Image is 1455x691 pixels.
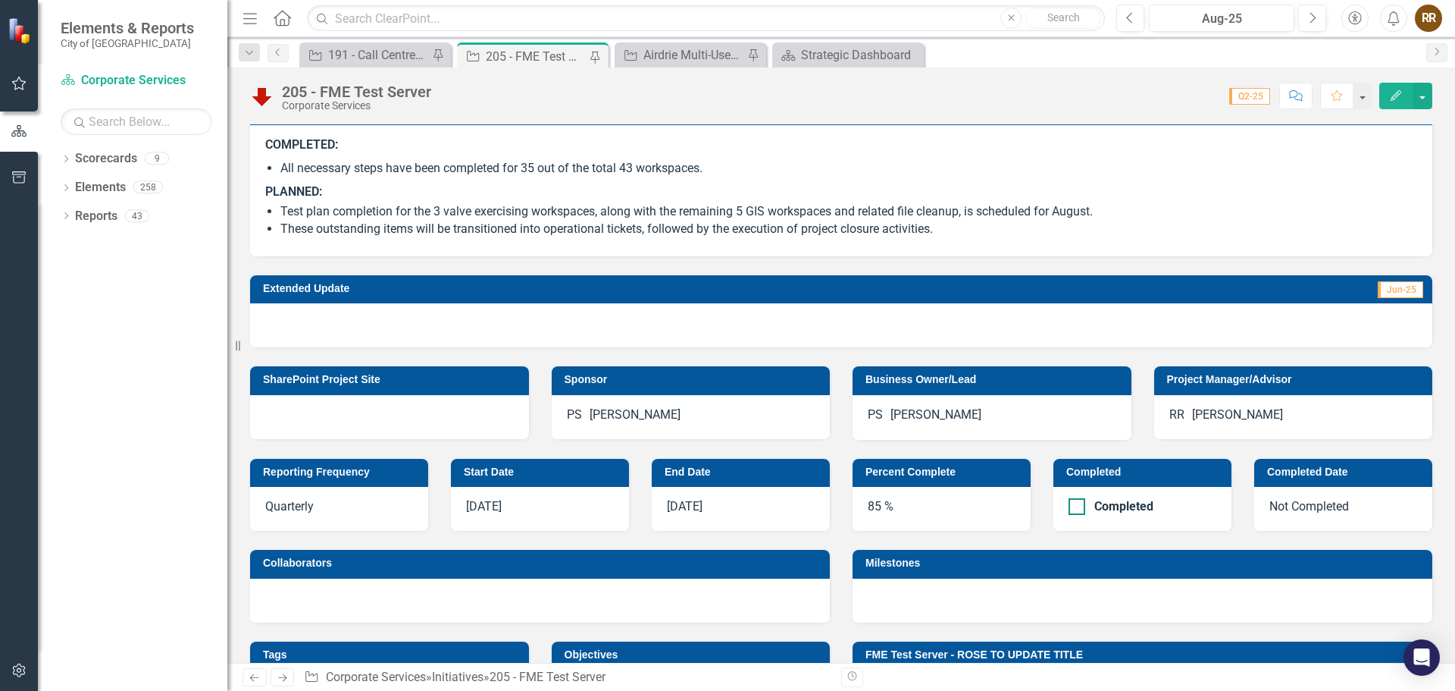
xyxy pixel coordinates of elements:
h3: End Date [665,466,822,478]
h3: Collaborators [263,558,822,569]
p: These outstanding items will be transitioned into operational tickets, followed by the execution ... [280,221,1417,238]
span: [DATE] [466,499,502,514]
a: Corporate Services [61,72,212,90]
h3: Start Date [464,466,621,478]
span: Jun-25 [1378,281,1423,298]
strong: COMPLETED: [265,137,338,152]
div: PS [868,407,883,424]
a: Strategic Dashboard [776,46,920,64]
input: Search ClearPoint... [307,5,1105,32]
div: Not Completed [1254,487,1432,531]
h3: Reporting Frequency [263,466,421,478]
div: PS [567,407,582,424]
div: 205 - FME Test Server [282,83,431,100]
div: Open Intercom Messenger [1403,639,1440,676]
div: 191 - Call Centre Solution and Telephone System Replacement [328,46,428,64]
a: 191 - Call Centre Solution and Telephone System Replacement [303,46,428,64]
img: ClearPoint Strategy [8,17,34,44]
button: Aug-25 [1149,5,1294,32]
h3: Extended Update [263,283,1016,294]
div: Strategic Dashboard [801,46,920,64]
div: 43 [125,209,149,222]
h3: SharePoint Project Site [263,374,521,385]
h3: Tags [263,649,521,661]
a: Elements [75,179,126,196]
button: RR [1415,5,1442,32]
h3: Project Manager/Advisor [1167,374,1425,385]
strong: PLANNED: [265,184,322,199]
button: Search [1025,8,1101,29]
div: 205 - FME Test Server [486,47,586,66]
p: Test plan completion for the 3 valve exercising workspaces, along with the remaining 5 GIS worksp... [280,203,1417,221]
div: 205 - FME Test Server [490,670,605,684]
h3: Completed [1066,466,1224,478]
a: Reports [75,208,117,225]
div: Corporate Services [282,100,431,112]
p: All necessary steps have been completed for 35 out of the total 43 workspaces. [280,160,1417,177]
span: Search [1047,11,1080,24]
span: Q2-25 [1229,88,1270,105]
span: [DATE] [667,499,702,514]
div: » » [304,669,830,686]
div: 258 [133,181,163,194]
h3: FME Test Server - ROSE TO UPDATE TITLE [865,649,1425,661]
h3: Milestones [865,558,1425,569]
h3: Completed Date [1267,466,1425,478]
h3: Percent Complete [865,466,1023,478]
div: RR [1169,407,1184,424]
h3: Business Owner/Lead [865,374,1124,385]
div: 9 [145,152,169,165]
div: 85 % [853,487,1031,531]
div: [PERSON_NAME] [590,407,681,424]
img: Below Plan [250,84,274,108]
a: Scorecards [75,150,137,168]
a: Initiatives [432,670,483,684]
input: Search Below... [61,108,212,135]
h3: Objectives [565,649,823,661]
div: Airdrie Multi-Use Facility & Library [643,46,743,64]
div: Aug-25 [1154,10,1289,28]
div: [PERSON_NAME] [1192,407,1283,424]
a: Airdrie Multi-Use Facility & Library [618,46,743,64]
div: [PERSON_NAME] [890,407,981,424]
h3: Sponsor [565,374,823,385]
small: City of [GEOGRAPHIC_DATA] [61,37,194,49]
div: Quarterly [250,487,428,531]
a: Corporate Services [326,670,426,684]
span: Elements & Reports [61,19,194,37]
